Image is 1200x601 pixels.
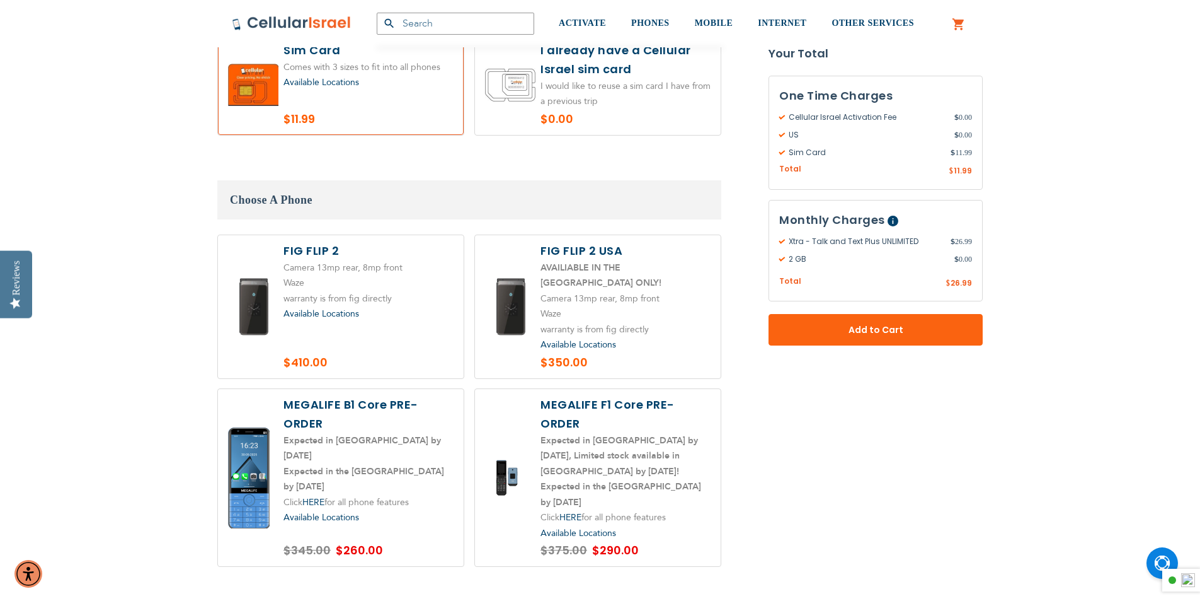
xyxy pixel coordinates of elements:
[779,254,954,265] span: 2 GB
[232,16,351,31] img: Cellular Israel Logo
[954,165,972,176] span: 11.99
[954,129,959,141] span: $
[769,314,983,346] button: Add to Cart
[779,86,972,105] h3: One Time Charges
[377,13,534,35] input: Search
[540,339,616,351] a: Available Locations
[779,236,951,247] span: Xtra - Talk and Text Plus UNLIMITED
[779,212,885,228] span: Monthly Charges
[954,254,959,265] span: $
[779,163,801,175] span: Total
[14,560,42,588] div: Accessibility Menu
[302,496,324,508] a: HERE
[951,147,955,158] span: $
[951,147,972,158] span: 11.99
[954,112,959,123] span: $
[831,18,914,28] span: OTHER SERVICES
[283,76,359,88] a: Available Locations
[559,511,581,523] a: HERE
[559,18,606,28] span: ACTIVATE
[283,511,359,523] a: Available Locations
[810,324,941,337] span: Add to Cart
[779,129,954,141] span: US
[283,308,359,320] a: Available Locations
[779,112,954,123] span: Cellular Israel Activation Fee
[779,276,801,288] span: Total
[951,236,955,247] span: $
[230,194,312,206] span: Choose A Phone
[954,129,972,141] span: 0.00
[951,236,972,247] span: 26.99
[695,18,733,28] span: MOBILE
[888,216,898,226] span: Help
[769,44,983,63] strong: Your Total
[949,166,954,177] span: $
[954,254,972,265] span: 0.00
[631,18,670,28] span: PHONES
[779,147,951,158] span: Sim Card
[758,18,806,28] span: INTERNET
[540,527,616,539] a: Available Locations
[954,112,972,123] span: 0.00
[951,277,972,288] span: 26.99
[11,260,22,295] div: Reviews
[946,278,951,289] span: $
